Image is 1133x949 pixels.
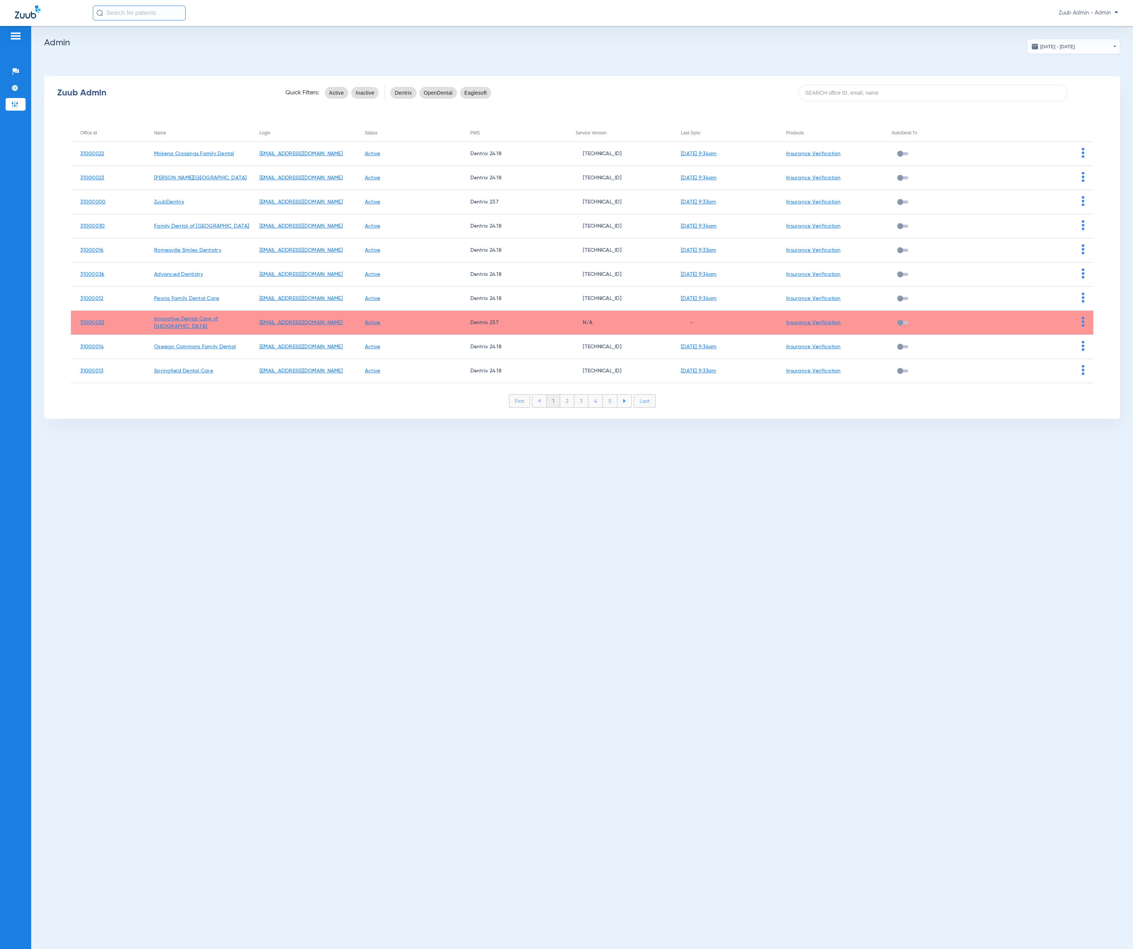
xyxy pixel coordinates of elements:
[154,224,249,229] a: Family Dental of [GEOGRAPHIC_DATA]
[786,175,841,180] a: Insurance Verification
[395,89,412,97] span: Dentrix
[566,311,672,335] td: N/A
[566,166,672,190] td: [TECHNICAL_ID]
[1082,365,1084,375] img: group-dot-blue.svg
[892,129,917,137] div: AutoSend Tx
[365,368,381,374] a: Active
[470,129,480,137] div: PMS
[566,190,672,214] td: [TECHNICAL_ID]
[461,166,566,190] td: Dentrix 24.18
[566,262,672,287] td: [TECHNICAL_ID]
[681,224,716,229] a: [DATE] 9:34am
[575,129,606,137] div: Service Version
[461,287,566,311] td: Dentrix 24.18
[786,129,804,137] div: Products
[259,272,343,277] a: [EMAIL_ADDRESS][DOMAIN_NAME]
[1082,196,1084,206] img: group-dot-blue.svg
[80,248,104,253] a: 31000016
[285,89,319,97] span: Quick Filters:
[509,394,530,408] li: First
[566,287,672,311] td: [TECHNICAL_ID]
[786,344,841,349] a: Insurance Verification
[259,175,343,180] a: [EMAIL_ADDRESS][DOMAIN_NAME]
[546,395,560,407] li: 1
[681,320,693,325] span: -
[1082,220,1084,230] img: group-dot-blue.svg
[786,320,841,325] a: Insurance Verification
[566,335,672,359] td: [TECHNICAL_ID]
[1082,148,1084,158] img: group-dot-blue.svg
[634,394,656,408] li: Last
[365,224,381,229] a: Active
[80,296,103,301] a: 31000012
[259,224,343,229] a: [EMAIL_ADDRESS][DOMAIN_NAME]
[1027,39,1120,54] button: [DATE] - [DATE]
[560,395,574,407] li: 2
[681,129,777,137] div: Last Sync
[566,142,672,166] td: [TECHNICAL_ID]
[681,151,716,156] a: [DATE] 9:34am
[365,272,381,277] a: Active
[365,344,381,349] a: Active
[365,296,381,301] a: Active
[574,395,588,407] li: 3
[154,199,184,205] a: ZuubDentrix
[80,129,145,137] div: Office Id
[154,151,234,156] a: Mokena Crossings Family Dental
[356,89,374,97] span: Inactive
[681,296,716,301] a: [DATE] 9:34am
[80,224,105,229] a: 31000030
[681,129,701,137] div: Last Sync
[1059,9,1118,17] span: Zuub Admin - Admin
[786,296,841,301] a: Insurance Verification
[259,199,343,205] a: [EMAIL_ADDRESS][DOMAIN_NAME]
[786,224,841,229] a: Insurance Verification
[154,248,221,253] a: Romeoville Smiles Dentistry
[80,320,104,325] a: 31000033
[80,344,104,349] a: 31000014
[566,214,672,238] td: [TECHNICAL_ID]
[154,344,236,349] a: Oswego Commons Family Dental
[1082,317,1084,327] img: group-dot-blue.svg
[1082,293,1084,303] img: group-dot-blue.svg
[80,175,104,180] a: 31000023
[424,89,453,97] span: OpenDental
[538,399,541,403] img: arrow-left-blue.svg
[1082,172,1084,182] img: group-dot-blue.svg
[461,190,566,214] td: Dentrix 23.7
[1031,43,1039,50] img: date.svg
[10,32,22,40] img: hamburger-icon
[44,39,1120,46] h2: Admin
[154,129,250,137] div: Name
[603,395,617,407] li: 5
[365,129,378,137] div: Status
[566,359,672,383] td: [TECHNICAL_ID]
[259,344,343,349] a: [EMAIL_ADDRESS][DOMAIN_NAME]
[461,359,566,383] td: Dentrix 24.18
[259,151,343,156] a: [EMAIL_ADDRESS][DOMAIN_NAME]
[786,248,841,253] a: Insurance Verification
[154,296,219,301] a: Peoria Family Dental Care
[786,199,841,205] a: Insurance Verification
[786,272,841,277] a: Insurance Verification
[566,238,672,262] td: [TECHNICAL_ID]
[786,129,882,137] div: Products
[93,6,186,20] input: Search for patients
[80,368,103,374] a: 31000013
[681,199,716,205] a: [DATE] 9:33am
[154,175,247,180] a: [PERSON_NAME][GEOGRAPHIC_DATA]
[681,344,716,349] a: [DATE] 9:34am
[461,311,566,335] td: Dentrix 23.7
[325,85,379,100] mat-chip-listbox: status-filters
[154,129,166,137] div: Name
[259,368,343,374] a: [EMAIL_ADDRESS][DOMAIN_NAME]
[80,129,97,137] div: Office Id
[97,10,103,16] img: Search Icon
[799,85,1068,101] input: SEARCH office ID, email, name
[786,368,841,374] a: Insurance Verification
[892,129,988,137] div: AutoSend Tx
[15,6,40,19] img: Zuub Logo
[365,151,381,156] a: Active
[80,151,104,156] a: 31000022
[464,89,487,97] span: Eaglesoft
